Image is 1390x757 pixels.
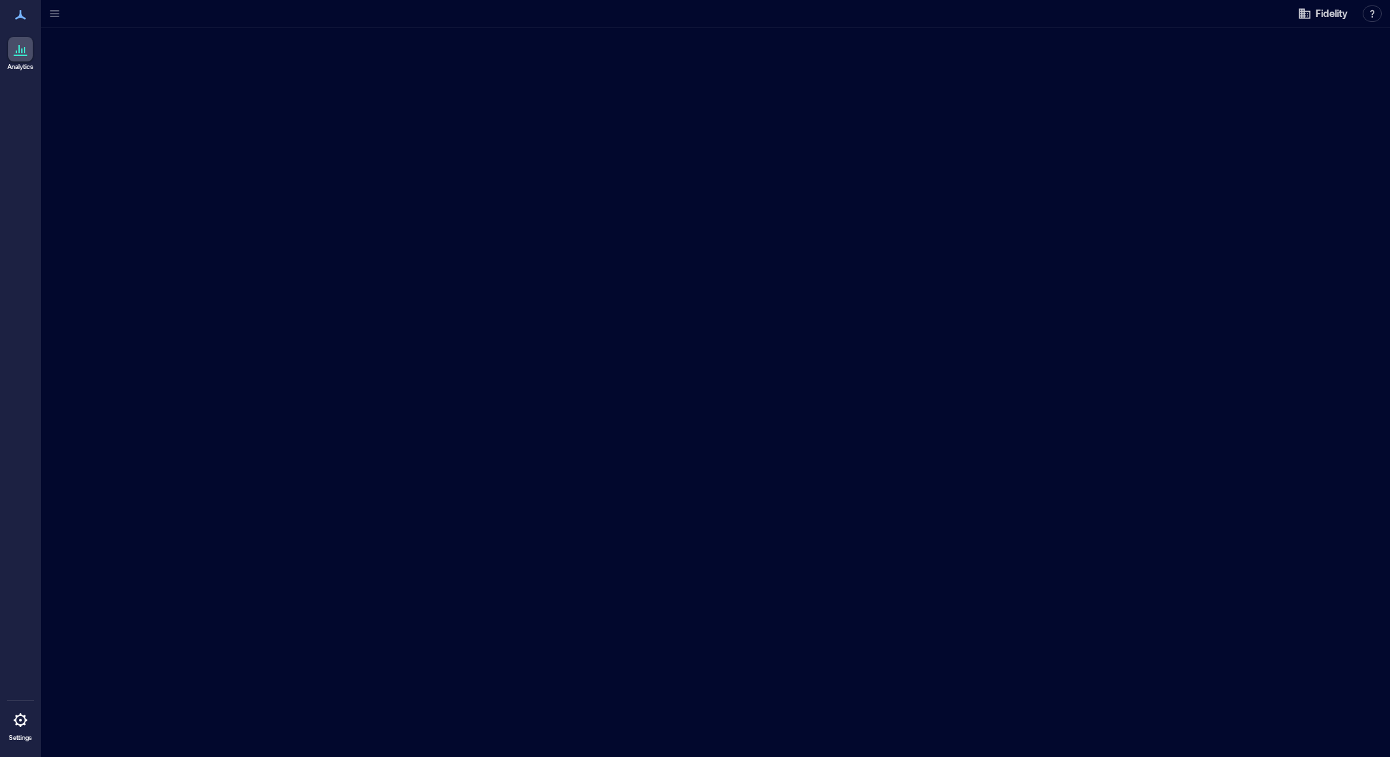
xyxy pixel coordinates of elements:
span: Fidelity [1316,7,1348,20]
p: Settings [9,734,32,742]
a: Analytics [3,33,38,75]
button: Fidelity [1294,3,1352,25]
a: Settings [4,704,37,746]
p: Analytics [8,63,33,71]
